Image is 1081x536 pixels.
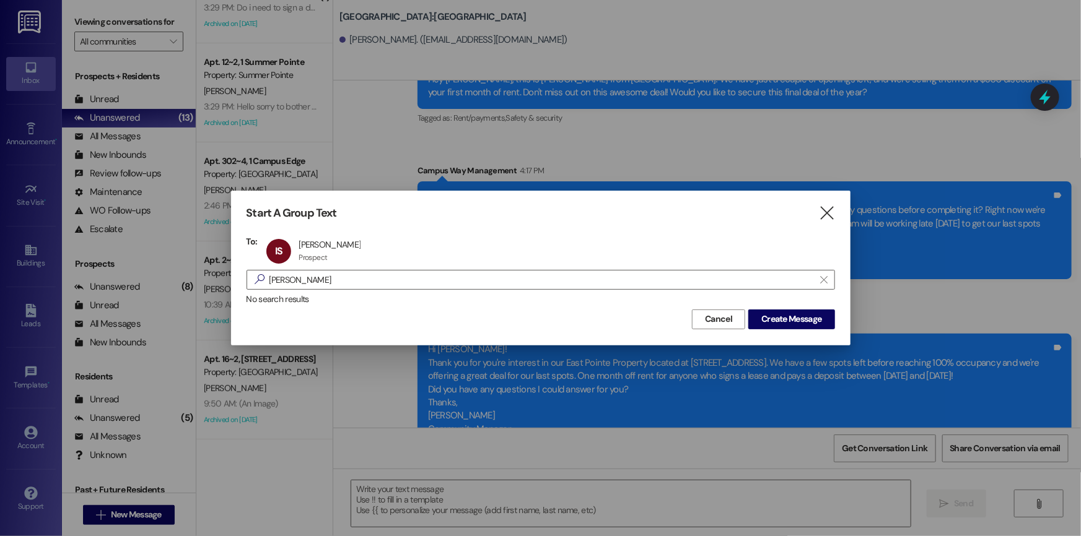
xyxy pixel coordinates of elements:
[269,271,815,288] input: Search for any contact or apartment
[247,293,835,306] div: No search results
[247,206,337,220] h3: Start A Group Text
[705,313,732,326] span: Cancel
[761,313,821,326] span: Create Message
[299,253,327,262] div: Prospect
[299,239,361,250] div: [PERSON_NAME]
[247,236,258,247] h3: To:
[275,244,282,257] span: IS
[250,273,269,286] i: 
[818,207,835,220] i: 
[815,270,834,289] button: Clear text
[692,309,745,329] button: Cancel
[748,309,834,329] button: Create Message
[821,275,828,285] i: 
